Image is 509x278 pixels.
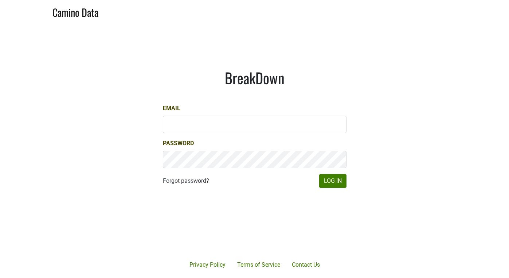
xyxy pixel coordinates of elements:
h1: BreakDown [163,69,346,86]
a: Forgot password? [163,177,209,185]
label: Password [163,139,194,148]
a: Privacy Policy [184,258,231,272]
button: Log In [319,174,346,188]
a: Contact Us [286,258,326,272]
label: Email [163,104,180,113]
a: Terms of Service [231,258,286,272]
a: Camino Data [52,3,98,20]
